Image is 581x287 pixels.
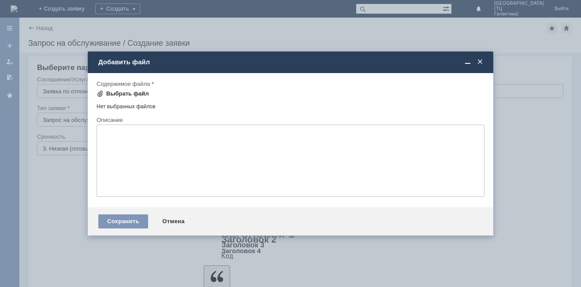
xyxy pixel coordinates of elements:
div: УДАЛИТЕ ПОЖАЛУЙСТА ОТЛОЖЕННЫЕ ЧЕКИ [4,4,129,18]
div: Выбрать файл [106,90,149,97]
span: Закрыть [476,58,484,66]
span: Свернуть (Ctrl + M) [463,58,472,66]
div: Добавить файл [98,58,484,66]
div: Описание [97,117,483,123]
div: Содержимое файла [97,81,483,87]
div: Нет выбранных файлов [97,100,484,110]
